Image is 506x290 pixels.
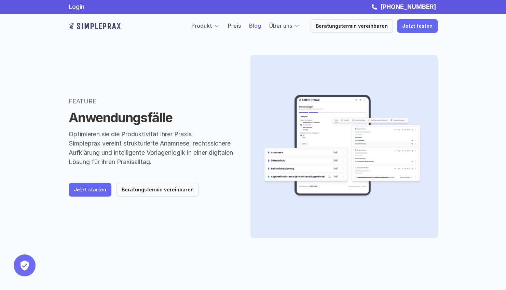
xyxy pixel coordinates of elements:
[228,22,241,29] a: Preis
[74,187,106,193] p: Jetzt starten
[261,66,422,227] img: Herobild zeigt verschiedene Teile der Software wie ein Anamnesebogen auf einem Tablet und Dokumen...
[69,129,234,166] p: Optimieren sie die Produktivität ihrer Praxis Simpleprax vereint strukturierte Anamnese, rechtssi...
[269,22,292,29] a: Über uns
[69,183,111,197] a: Jetzt starten
[402,23,433,29] p: Jetzt testen
[191,22,212,29] a: Produkt
[249,22,261,29] a: Blog
[69,3,84,10] a: Login
[379,3,438,10] a: [PHONE_NUMBER]
[316,23,388,29] p: Beratungstermin vereinbaren
[117,183,199,197] a: Beratungstermin vereinbaren
[311,19,393,33] a: Beratungstermin vereinbaren
[69,97,234,106] p: FEATURE
[69,110,234,126] h1: Anwendungsfälle
[380,3,436,10] strong: [PHONE_NUMBER]
[122,187,194,193] p: Beratungstermin vereinbaren
[397,19,438,33] a: Jetzt testen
